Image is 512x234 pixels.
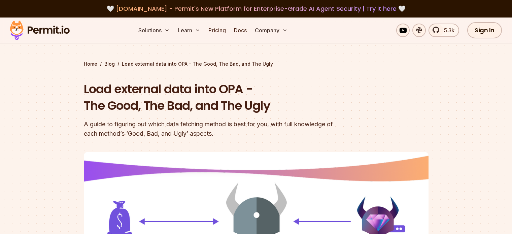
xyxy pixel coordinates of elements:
[231,24,249,37] a: Docs
[429,24,459,37] a: 5.3k
[7,19,73,42] img: Permit logo
[84,61,97,67] a: Home
[467,22,502,38] a: Sign In
[206,24,229,37] a: Pricing
[136,24,172,37] button: Solutions
[84,120,342,138] div: A guide to figuring out which data fetching method is best for you, with full knowledge of each m...
[366,4,397,13] a: Try it here
[104,61,115,67] a: Blog
[440,26,454,34] span: 5.3k
[252,24,290,37] button: Company
[175,24,203,37] button: Learn
[84,61,429,67] div: / /
[16,4,496,13] div: 🤍 🤍
[116,4,397,13] span: [DOMAIN_NAME] - Permit's New Platform for Enterprise-Grade AI Agent Security |
[84,81,342,114] h1: Load external data into OPA - The Good, The Bad, and The Ugly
